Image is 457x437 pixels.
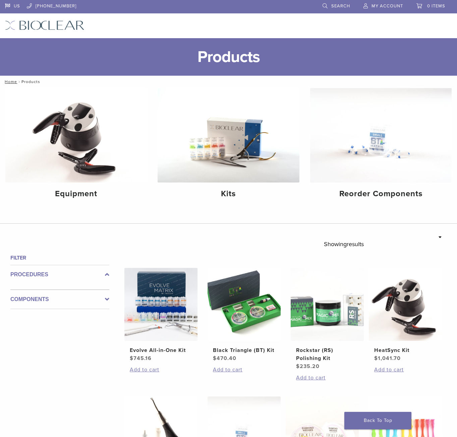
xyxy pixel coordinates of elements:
[163,188,294,200] h4: Kits
[291,268,364,370] a: Rockstar (RS) Polishing KitRockstar (RS) Polishing Kit $235.20
[208,268,281,341] img: Black Triangle (BT) Kit
[213,355,217,362] span: $
[310,88,452,183] img: Reorder Components
[11,188,141,200] h4: Equipment
[296,346,358,362] h2: Rockstar (RS) Polishing Kit
[296,363,320,370] bdi: 235.20
[5,88,147,204] a: Equipment
[10,254,109,262] h4: Filter
[130,355,152,362] bdi: 745.16
[124,268,197,341] img: Evolve All-in-One Kit
[369,268,442,362] a: HeatSync KitHeatSync Kit $1,041.70
[316,188,446,200] h4: Reorder Components
[374,355,378,362] span: $
[324,237,364,251] p: Showing results
[374,346,436,354] h2: HeatSync Kit
[5,20,84,30] img: Bioclear
[5,88,147,183] img: Equipment
[124,268,197,362] a: Evolve All-in-One KitEvolve All-in-One Kit $745.16
[158,88,299,204] a: Kits
[10,271,109,279] label: Procedures
[17,80,21,83] span: /
[374,366,436,374] a: Add to cart: “HeatSync Kit”
[427,3,445,9] span: 0 items
[130,346,192,354] h2: Evolve All-in-One Kit
[372,3,403,9] span: My Account
[130,355,133,362] span: $
[296,363,300,370] span: $
[344,412,411,429] a: Back To Top
[3,79,17,84] a: Home
[331,3,350,9] span: Search
[158,88,299,183] img: Kits
[374,355,401,362] bdi: 1,041.70
[208,268,281,362] a: Black Triangle (BT) KitBlack Triangle (BT) Kit $470.40
[213,366,275,374] a: Add to cart: “Black Triangle (BT) Kit”
[213,355,236,362] bdi: 470.40
[213,346,275,354] h2: Black Triangle (BT) Kit
[10,295,109,303] label: Components
[130,366,192,374] a: Add to cart: “Evolve All-in-One Kit”
[369,268,442,341] img: HeatSync Kit
[291,268,364,341] img: Rockstar (RS) Polishing Kit
[310,88,452,204] a: Reorder Components
[296,374,358,382] a: Add to cart: “Rockstar (RS) Polishing Kit”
